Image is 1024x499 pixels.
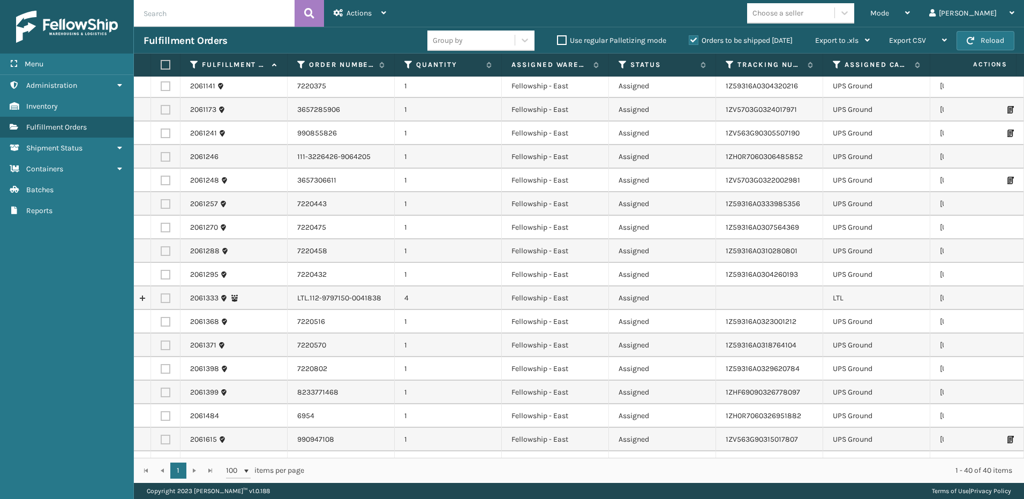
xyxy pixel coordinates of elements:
[726,81,798,90] a: 1Z59316A0304320216
[25,59,43,69] span: Menu
[815,36,859,45] span: Export to .xls
[823,216,930,239] td: UPS Ground
[395,381,502,404] td: 1
[823,122,930,145] td: UPS Ground
[190,293,219,304] a: 2061333
[502,357,609,381] td: Fellowship - East
[16,11,118,43] img: logo
[144,34,227,47] h3: Fulfillment Orders
[170,463,186,479] a: 1
[502,263,609,286] td: Fellowship - East
[288,334,395,357] td: 7220570
[726,435,798,444] a: 1ZV563G90315017807
[1007,130,1014,137] i: Print Packing Slip
[957,31,1014,50] button: Reload
[288,122,395,145] td: 990855826
[190,340,216,351] a: 2061371
[395,357,502,381] td: 1
[609,145,716,169] td: Assigned
[502,404,609,428] td: Fellowship - East
[502,169,609,192] td: Fellowship - East
[26,102,58,111] span: Inventory
[737,60,802,70] label: Tracking Number
[932,483,1011,499] div: |
[726,152,803,161] a: 1ZH0R7060306485852
[726,223,799,232] a: 1Z59316A0307564369
[726,176,800,185] a: 1ZV5703G0322002981
[395,122,502,145] td: 1
[630,60,695,70] label: Status
[395,334,502,357] td: 1
[823,263,930,286] td: UPS Ground
[190,175,219,186] a: 2061248
[502,334,609,357] td: Fellowship - East
[726,364,800,373] a: 1Z59316A0329620784
[823,145,930,169] td: UPS Ground
[1007,436,1014,443] i: Print Packing Slip
[823,169,930,192] td: UPS Ground
[609,451,716,486] td: Assigned
[395,74,502,98] td: 1
[609,98,716,122] td: Assigned
[319,465,1012,476] div: 1 - 40 of 40 items
[726,411,801,420] a: 1ZH0R7060326951882
[347,9,372,18] span: Actions
[190,222,218,233] a: 2061270
[190,152,219,162] a: 2061246
[609,192,716,216] td: Assigned
[288,216,395,239] td: 7220475
[26,123,87,132] span: Fulfillment Orders
[433,35,463,46] div: Group by
[502,381,609,404] td: Fellowship - East
[726,128,800,138] a: 1ZV563G90305507190
[609,169,716,192] td: Assigned
[395,428,502,451] td: 1
[190,411,219,421] a: 2061484
[309,60,374,70] label: Order Number
[609,286,716,310] td: Assigned
[726,199,800,208] a: 1Z59316A0333985356
[609,239,716,263] td: Assigned
[288,74,395,98] td: 7220375
[502,239,609,263] td: Fellowship - East
[823,310,930,334] td: UPS Ground
[609,334,716,357] td: Assigned
[970,487,1011,495] a: Privacy Policy
[288,286,395,310] td: LTL.112-9797150-0041838
[288,310,395,334] td: 7220516
[823,381,930,404] td: UPS Ground
[609,381,716,404] td: Assigned
[26,164,63,173] span: Containers
[1007,177,1014,184] i: Print Packing Slip
[288,192,395,216] td: 7220443
[609,122,716,145] td: Assigned
[190,246,220,256] a: 2061288
[823,286,930,310] td: LTL
[395,239,502,263] td: 1
[288,145,395,169] td: 111-3226426-9064205
[823,192,930,216] td: UPS Ground
[190,364,219,374] a: 2061398
[502,451,609,486] td: Fellowship - East
[288,404,395,428] td: 6954
[609,263,716,286] td: Assigned
[609,428,716,451] td: Assigned
[502,145,609,169] td: Fellowship - East
[557,36,666,45] label: Use regular Palletizing mode
[609,357,716,381] td: Assigned
[726,388,800,397] a: 1ZHF69090326778097
[288,357,395,381] td: 7220802
[726,341,796,350] a: 1Z59316A0318764104
[395,286,502,310] td: 4
[823,428,930,451] td: UPS Ground
[726,270,798,279] a: 1Z59316A0304260193
[288,428,395,451] td: 990947108
[190,81,215,92] a: 2061141
[823,239,930,263] td: UPS Ground
[226,463,304,479] span: items per page
[395,263,502,286] td: 1
[190,199,218,209] a: 2061257
[502,428,609,451] td: Fellowship - East
[823,357,930,381] td: UPS Ground
[395,98,502,122] td: 1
